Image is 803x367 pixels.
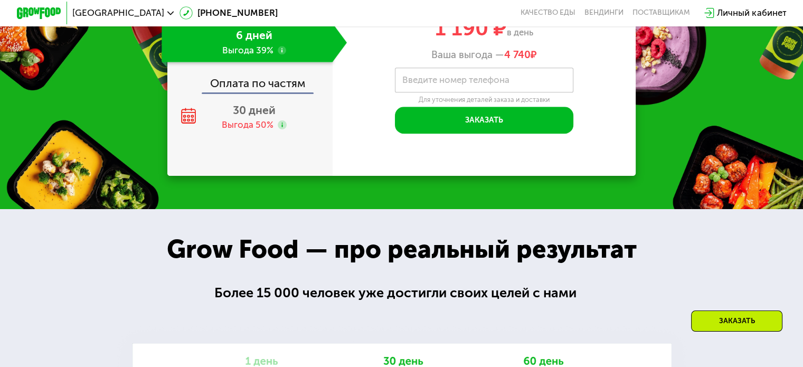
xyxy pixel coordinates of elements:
[507,27,533,37] span: в день
[222,119,273,131] div: Выгода 50%
[717,6,786,20] div: Личный кабинет
[395,107,573,134] button: Заказать
[584,8,623,17] a: Вендинги
[691,310,782,332] div: Заказать
[72,8,164,17] span: [GEOGRAPHIC_DATA]
[504,49,537,61] span: ₽
[168,67,333,92] div: Оплата по частям
[402,77,509,83] label: Введите номер телефона
[233,103,276,117] span: 30 дней
[148,230,655,268] div: Grow Food — про реальный результат
[632,8,690,17] div: поставщикам
[435,15,507,41] span: 1 190 ₽
[504,49,531,61] span: 4 740
[180,6,278,20] a: [PHONE_NUMBER]
[395,96,573,104] div: Для уточнения деталей заказа и доставки
[521,8,575,17] a: Качество еды
[214,283,589,303] div: Более 15 000 человек уже достигли своих целей с нами
[333,49,636,61] div: Ваша выгода —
